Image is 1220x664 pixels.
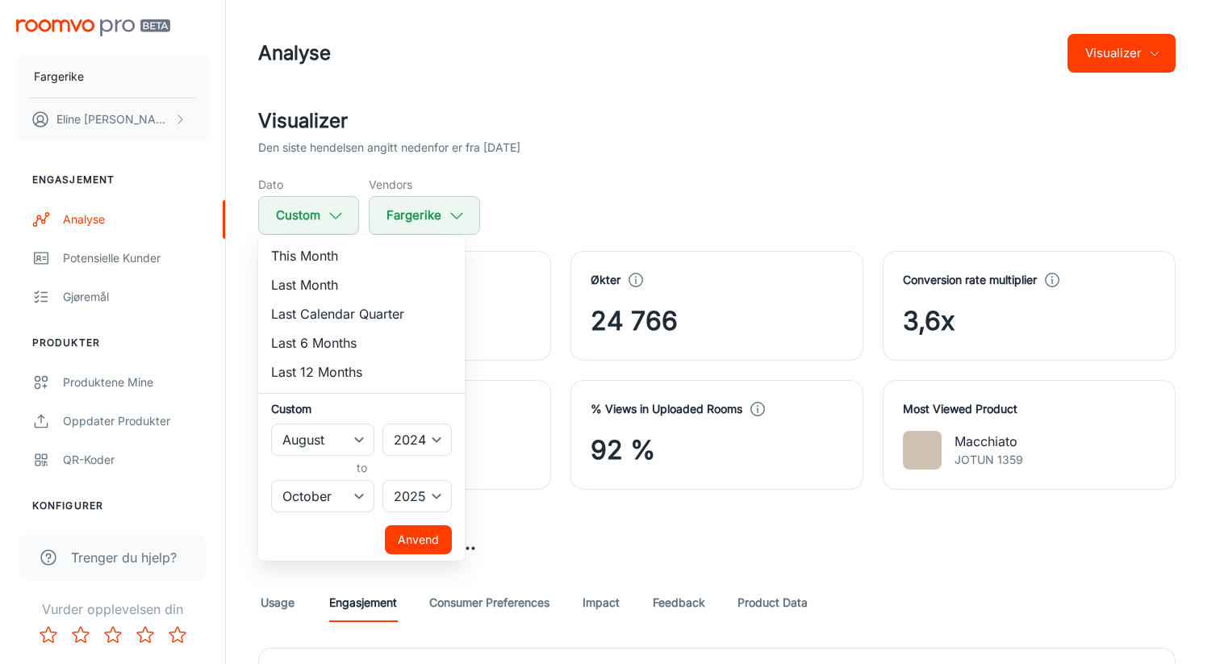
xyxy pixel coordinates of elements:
h6: Custom [271,400,452,417]
h6: to [274,459,449,477]
li: Last 6 Months [258,328,465,357]
button: Anvend [385,525,452,554]
li: Last 12 Months [258,357,465,386]
li: Last Calendar Quarter [258,299,465,328]
li: Last Month [258,270,465,299]
li: This Month [258,241,465,270]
